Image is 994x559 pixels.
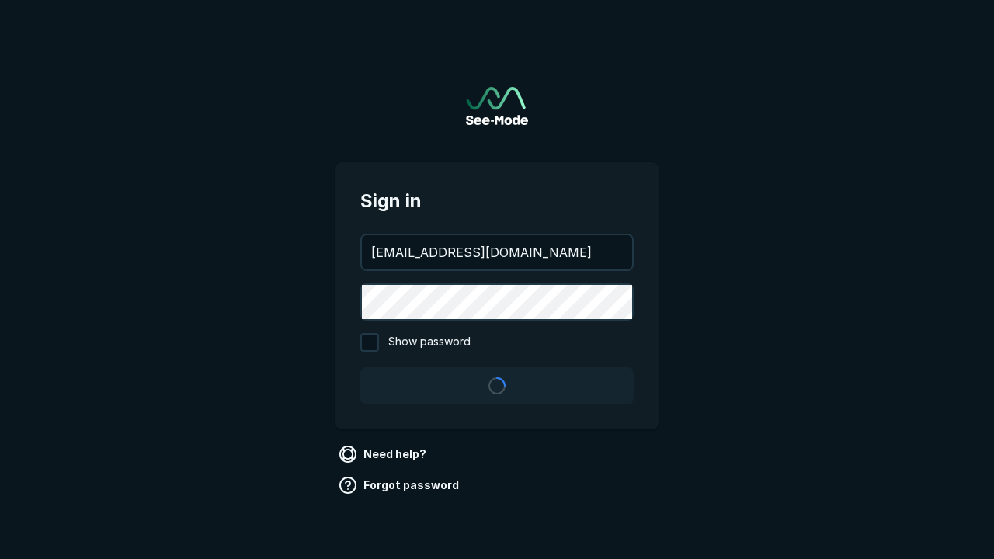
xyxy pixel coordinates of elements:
input: your@email.com [362,235,632,269]
img: See-Mode Logo [466,87,528,125]
span: Sign in [360,187,634,215]
a: Need help? [335,442,433,467]
span: Show password [388,333,471,352]
a: Forgot password [335,473,465,498]
a: Go to sign in [466,87,528,125]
